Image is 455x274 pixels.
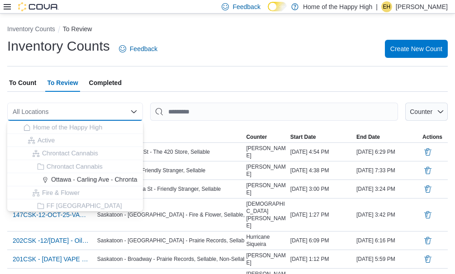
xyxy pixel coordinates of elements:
[246,145,286,159] span: [PERSON_NAME]
[246,200,286,229] span: [DEMOGRAPHIC_DATA][PERSON_NAME]
[150,103,398,121] input: This is a search bar. After typing your query, hit enter to filter the results lower in the page.
[47,201,122,210] span: FF [GEOGRAPHIC_DATA]
[422,184,433,194] button: Delete
[38,136,55,145] span: Active
[381,1,392,12] div: Elyse Henderson
[383,1,391,12] span: EH
[13,210,90,219] span: 147CSK-12-OCT-25-VAPES
[289,165,355,176] div: [DATE] 4:38 PM
[422,235,433,246] button: Delete
[95,209,245,220] div: Saskatoon - [GEOGRAPHIC_DATA] - Fire & Flower, Sellable, Non-Sellable
[95,254,245,265] div: Saskatoon - Broadway - Prairie Records, Sellable, Non-Sellable
[63,25,92,33] button: To Review
[47,162,103,171] span: Chrontact Cannabis
[422,146,433,157] button: Delete
[289,209,355,220] div: [DATE] 1:27 PM
[355,235,421,246] div: [DATE] 6:16 PM
[95,146,245,157] div: [PERSON_NAME] St - The 420 Store, Sellable
[13,236,90,245] span: 202CSK -12/[DATE] - Oils - Recount
[410,108,432,115] span: Counter
[7,134,143,147] button: Active
[42,188,80,197] span: Fire & Flower
[422,165,433,176] button: Delete
[390,44,442,53] span: Create New Count
[356,133,380,141] span: End Date
[95,184,245,194] div: Orillia - Mississauga St - Friendly Stranger, Sellable
[47,74,78,92] span: To Review
[7,25,55,33] button: Inventory Counts
[9,208,94,222] button: 147CSK-12-OCT-25-VAPES
[246,233,286,248] span: Hurricane Siqueira
[289,254,355,265] div: [DATE] 1:12 PM
[115,40,161,58] a: Feedback
[246,133,267,141] span: Counter
[422,133,442,141] span: Actions
[95,132,245,142] button: Locations
[7,24,448,35] nav: An example of EuiBreadcrumbs
[244,132,288,142] button: Counter
[396,1,448,12] p: [PERSON_NAME]
[9,234,94,247] button: 202CSK -12/[DATE] - Oils - Recount
[18,2,59,11] img: Cova
[9,252,94,266] button: 201CSK - [DATE] VAPE COUNT
[303,1,372,12] p: Home of the Happy High
[355,209,421,220] div: [DATE] 3:42 PM
[7,199,143,213] button: FF [GEOGRAPHIC_DATA]
[232,2,260,11] span: Feedback
[289,184,355,194] div: [DATE] 3:00 PM
[7,160,143,173] button: Chrontact Cannabis
[355,132,421,142] button: End Date
[89,74,122,92] span: Completed
[246,252,286,266] span: [PERSON_NAME]
[290,133,316,141] span: Start Date
[355,184,421,194] div: [DATE] 3:24 PM
[7,186,143,199] button: Fire & Flower
[7,37,110,55] h1: Inventory Counts
[422,209,433,220] button: Delete
[289,146,355,157] div: [DATE] 4:54 PM
[9,74,36,92] span: To Count
[246,182,286,196] span: [PERSON_NAME]
[422,254,433,265] button: Delete
[385,40,448,58] button: Create New Count
[7,121,143,134] button: Home of the Happy High
[355,165,421,176] div: [DATE] 7:33 PM
[130,44,157,53] span: Feedback
[355,146,421,157] div: [DATE] 6:29 PM
[289,235,355,246] div: [DATE] 6:09 PM
[268,2,287,11] input: Dark Mode
[246,163,286,178] span: [PERSON_NAME]
[130,108,137,115] button: Close list of options
[95,165,245,176] div: Midland - Bay St - Friendly Stranger, Sellable
[42,149,98,158] span: Chrontact Cannabis
[376,1,378,12] p: |
[51,175,171,184] span: Ottawa - Carling Ave - Chrontact Cannabis
[289,132,355,142] button: Start Date
[7,147,143,160] button: Chrontact Cannabis
[33,123,102,132] span: Home of the Happy High
[13,255,90,264] span: 201CSK - [DATE] VAPE COUNT
[355,254,421,265] div: [DATE] 5:59 PM
[405,103,448,121] button: Counter
[7,173,143,186] button: Ottawa - Carling Ave - Chrontact Cannabis
[95,235,245,246] div: Saskatoon - [GEOGRAPHIC_DATA] - Prairie Records, Sellable, Non-Sellable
